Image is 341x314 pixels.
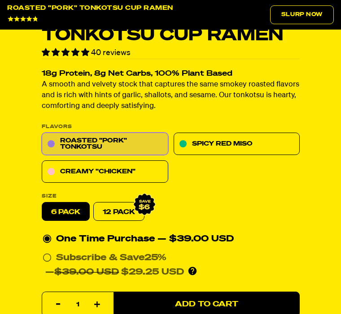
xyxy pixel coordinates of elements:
[42,49,91,57] span: 4.78 stars
[42,160,168,183] a: Creamy "Chicken"
[270,5,334,24] a: Slurp Now
[42,70,300,77] h2: 18g Protein, 8g Net Carbs, 100% Plant Based
[93,202,144,221] a: 12 Pack
[56,250,166,265] div: Subscribe & Save
[7,5,173,11] div: Roasted "Pork" Tonkotsu Cup Ramen
[43,232,299,246] div: One Time Purchase
[175,301,238,308] span: Add to Cart
[54,267,119,276] del: $39.00 USD
[173,133,300,155] a: Spicy Red Miso
[45,265,184,279] div: — $29.25 USD
[42,133,168,155] a: Roasted "Pork" Tonkotsu
[91,49,131,57] span: 40 reviews
[144,253,166,262] span: 25%
[42,194,300,198] label: Size
[42,17,69,22] span: 37 Reviews
[42,202,90,221] label: 6 pack
[42,79,300,112] p: A smooth and velvety stock that captures the same smokey roasted flavors and is rich with hints o...
[42,124,300,129] p: Flavors
[157,232,234,246] div: — $39.00 USD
